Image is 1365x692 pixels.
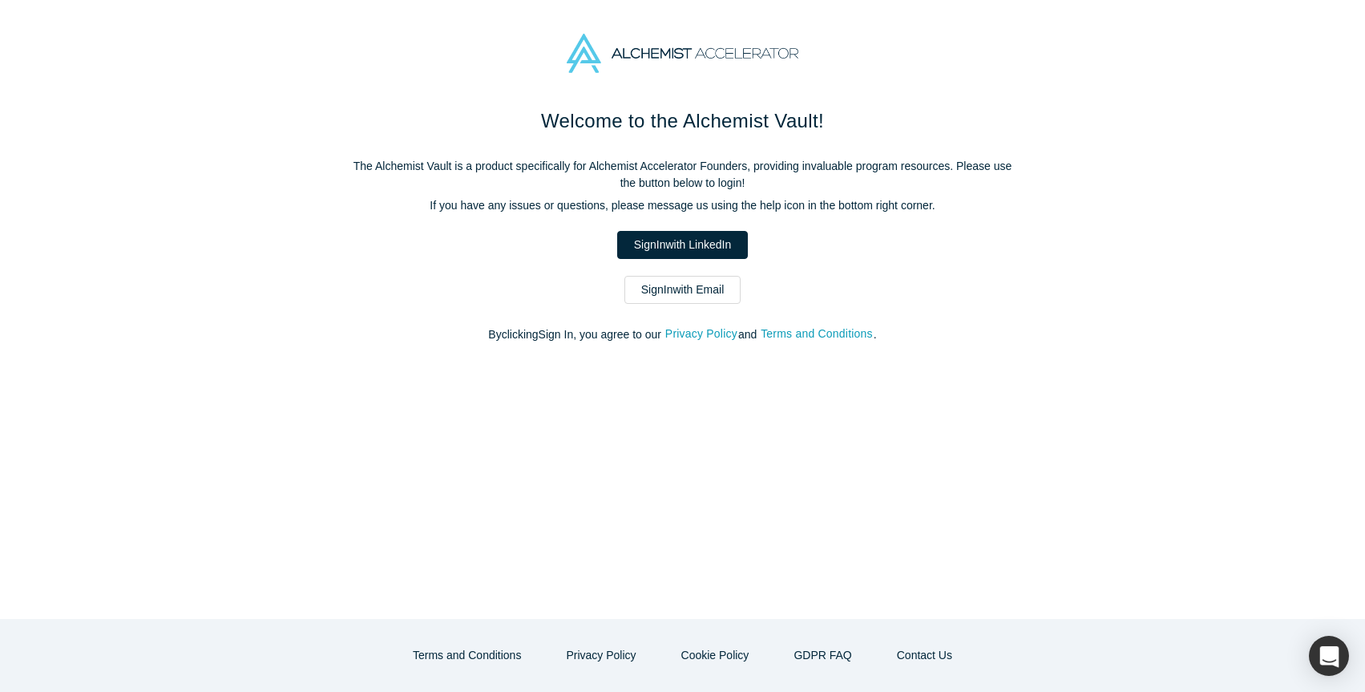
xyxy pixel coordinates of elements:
button: Privacy Policy [664,325,738,343]
a: SignInwith LinkedIn [617,231,748,259]
img: Alchemist Accelerator Logo [567,34,798,73]
a: GDPR FAQ [777,641,868,670]
p: By clicking Sign In , you agree to our and . [346,326,1020,343]
p: The Alchemist Vault is a product specifically for Alchemist Accelerator Founders, providing inval... [346,158,1020,192]
button: Cookie Policy [664,641,766,670]
a: SignInwith Email [624,276,741,304]
p: If you have any issues or questions, please message us using the help icon in the bottom right co... [346,197,1020,214]
button: Terms and Conditions [760,325,874,343]
a: Contact Us [880,641,969,670]
button: Privacy Policy [549,641,652,670]
h1: Welcome to the Alchemist Vault! [346,107,1020,136]
button: Terms and Conditions [396,641,538,670]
